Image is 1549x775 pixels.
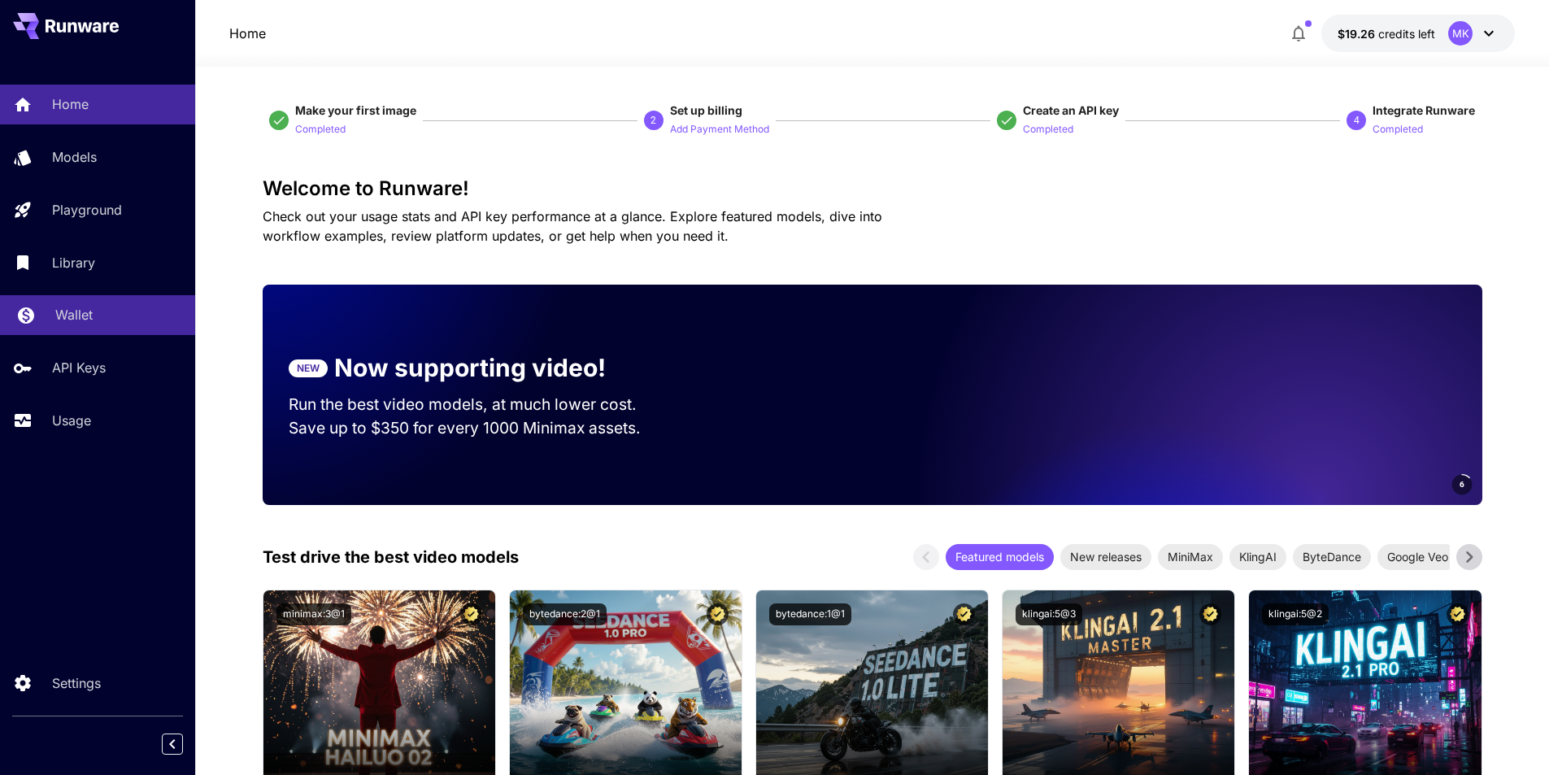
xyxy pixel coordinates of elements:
p: Library [52,253,95,272]
p: Completed [1373,122,1423,137]
p: Test drive the best video models [263,545,519,569]
button: Certified Model – Vetted for best performance and includes a commercial license. [707,603,729,625]
button: Add Payment Method [670,119,769,138]
button: Completed [1373,119,1423,138]
span: Set up billing [670,103,742,117]
button: Completed [295,119,346,138]
div: Google Veo [1377,544,1458,570]
div: ByteDance [1293,544,1371,570]
span: $19.26 [1338,27,1378,41]
p: Now supporting video! [334,350,606,386]
p: API Keys [52,358,106,377]
button: Certified Model – Vetted for best performance and includes a commercial license. [460,603,482,625]
span: Featured models [946,548,1054,565]
button: Collapse sidebar [162,734,183,755]
button: klingai:5@2 [1262,603,1329,625]
span: Make your first image [295,103,416,117]
button: bytedance:2@1 [523,603,607,625]
button: minimax:3@1 [276,603,351,625]
button: Completed [1023,119,1073,138]
span: Integrate Runware [1373,103,1475,117]
span: KlingAI [1229,548,1286,565]
span: ByteDance [1293,548,1371,565]
span: 6 [1460,478,1464,490]
span: Check out your usage stats and API key performance at a glance. Explore featured models, dive int... [263,208,882,244]
p: Wallet [55,305,93,324]
div: New releases [1060,544,1151,570]
button: Certified Model – Vetted for best performance and includes a commercial license. [1199,603,1221,625]
span: MiniMax [1158,548,1223,565]
div: Collapse sidebar [174,729,195,759]
span: Google Veo [1377,548,1458,565]
div: Featured models [946,544,1054,570]
button: Certified Model – Vetted for best performance and includes a commercial license. [953,603,975,625]
div: $19.2596 [1338,25,1435,42]
p: Playground [52,200,122,220]
p: Home [52,94,89,114]
a: Home [229,24,266,43]
nav: breadcrumb [229,24,266,43]
div: KlingAI [1229,544,1286,570]
p: Save up to $350 for every 1000 Minimax assets. [289,416,668,440]
p: Run the best video models, at much lower cost. [289,393,668,416]
button: $19.2596MK [1321,15,1515,52]
h3: Welcome to Runware! [263,177,1482,200]
p: Completed [295,122,346,137]
p: NEW [297,361,320,376]
span: Create an API key [1023,103,1119,117]
span: New releases [1060,548,1151,565]
button: bytedance:1@1 [769,603,851,625]
p: Usage [52,411,91,430]
button: Certified Model – Vetted for best performance and includes a commercial license. [1447,603,1469,625]
p: 2 [650,113,656,128]
p: Settings [52,673,101,693]
p: Models [52,147,97,167]
p: 4 [1354,113,1360,128]
p: Add Payment Method [670,122,769,137]
div: MiniMax [1158,544,1223,570]
span: credits left [1378,27,1435,41]
p: Completed [1023,122,1073,137]
div: MK [1448,21,1473,46]
button: klingai:5@3 [1016,603,1082,625]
